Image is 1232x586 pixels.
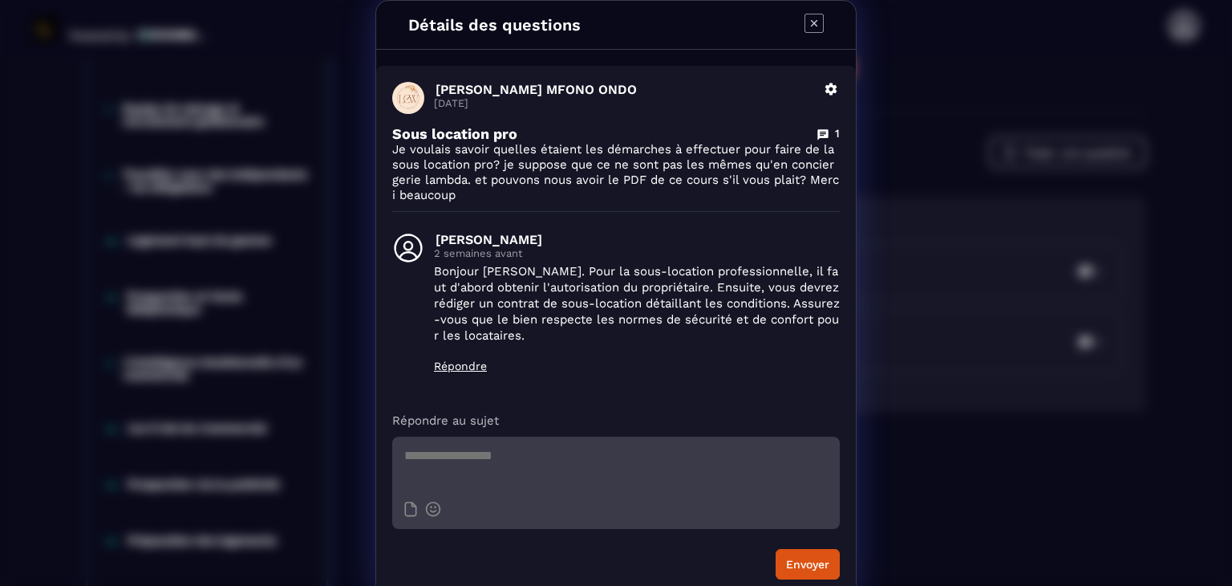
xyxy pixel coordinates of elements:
[392,413,840,429] p: Répondre au sujet
[434,247,840,259] p: 2 semaines avant
[436,82,814,97] p: [PERSON_NAME] MFONO ONDO
[835,126,840,141] p: 1
[392,142,840,203] p: Je voulais savoir quelles étaient les démarches à effectuer pour faire de la sous location pro? j...
[434,97,814,109] p: [DATE]
[434,263,840,344] p: Bonjour [PERSON_NAME]. Pour la sous-location professionnelle, il faut d'abord obtenir l'autorisat...
[392,125,517,142] p: Sous location pro
[408,15,581,35] h4: Détails des questions
[776,549,840,580] button: Envoyer
[436,232,840,247] p: [PERSON_NAME]
[434,360,840,372] p: Répondre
